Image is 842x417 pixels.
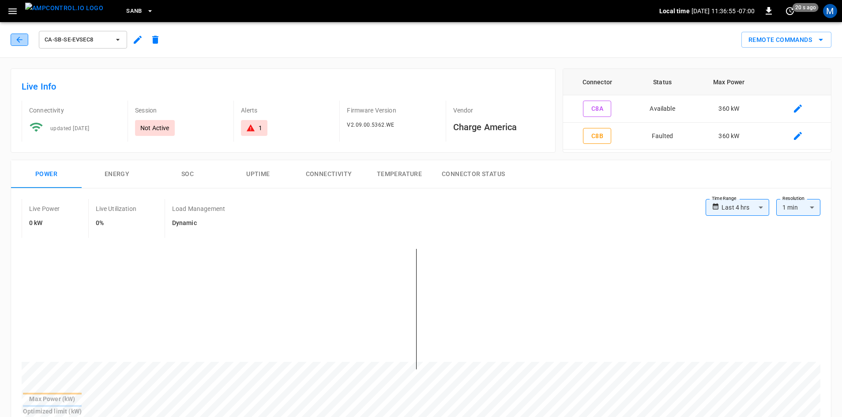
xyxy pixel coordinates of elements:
[583,128,611,144] button: C8B
[347,106,438,115] p: Firmware Version
[140,124,169,132] p: Not Active
[631,69,693,95] th: Status
[741,32,831,48] div: remote commands options
[11,160,82,188] button: Power
[172,218,225,228] h6: Dynamic
[563,69,831,150] table: connector table
[126,6,142,16] span: SanB
[39,31,127,49] button: ca-sb-se-evseC8
[563,69,631,95] th: Connector
[693,95,765,123] td: 360 kW
[435,160,512,188] button: Connector Status
[82,160,152,188] button: Energy
[693,123,765,150] td: 360 kW
[123,3,157,20] button: SanB
[783,4,797,18] button: set refresh interval
[776,199,820,216] div: 1 min
[631,123,693,150] td: Faulted
[22,79,545,94] h6: Live Info
[631,95,693,123] td: Available
[29,204,60,213] p: Live Power
[793,3,819,12] span: 20 s ago
[583,101,611,117] button: C8A
[96,204,136,213] p: Live Utilization
[135,106,226,115] p: Session
[259,124,262,132] div: 1
[741,32,831,48] button: Remote Commands
[453,106,545,115] p: Vendor
[659,7,690,15] p: Local time
[722,199,769,216] div: Last 4 hrs
[29,218,60,228] h6: 0 kW
[223,160,293,188] button: Uptime
[241,106,332,115] p: Alerts
[364,160,435,188] button: Temperature
[45,35,110,45] span: ca-sb-se-evseC8
[823,4,837,18] div: profile-icon
[172,204,225,213] p: Load Management
[347,122,394,128] span: V2.09.00.5362.WE
[782,195,804,202] label: Resolution
[693,69,765,95] th: Max Power
[152,160,223,188] button: SOC
[712,195,737,202] label: Time Range
[453,120,545,134] h6: Charge America
[96,218,136,228] h6: 0%
[25,3,103,14] img: ampcontrol.io logo
[293,160,364,188] button: Connectivity
[50,125,90,131] span: updated [DATE]
[29,106,120,115] p: Connectivity
[692,7,755,15] p: [DATE] 11:36:55 -07:00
